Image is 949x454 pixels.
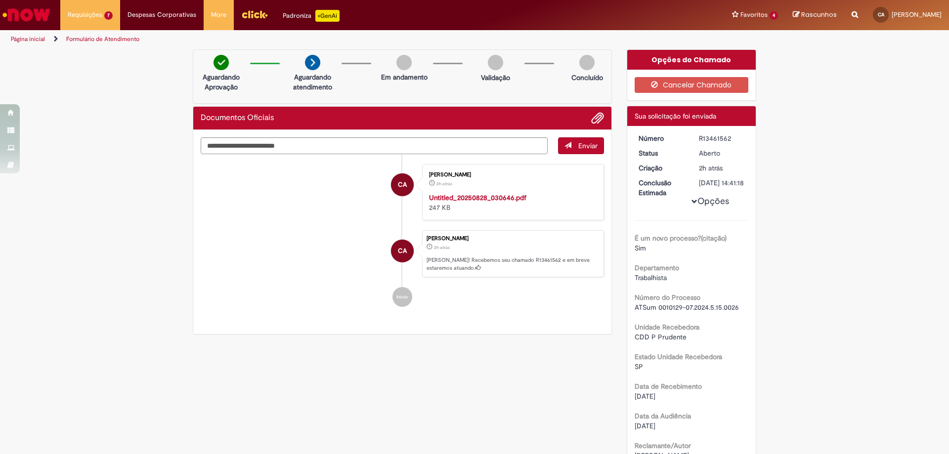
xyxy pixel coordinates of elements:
[635,412,691,420] b: Data da Audiência
[201,114,274,123] h2: Documentos Oficiais Histórico de tíquete
[434,245,450,250] span: 2h atrás
[635,112,716,121] span: Sua solicitação foi enviada
[68,10,102,20] span: Requisições
[211,10,226,20] span: More
[699,164,723,172] time: 29/08/2025 10:41:14
[591,112,604,124] button: Adicionar anexos
[635,332,687,341] span: CDD P Prudente
[579,55,595,70] img: img-circle-grey.png
[391,173,414,196] div: Camilli Berlofa Andrade
[635,273,667,282] span: Trabalhista
[481,73,510,83] p: Validação
[635,323,699,331] b: Unidade Recebedora
[635,392,655,401] span: [DATE]
[434,245,450,250] time: 29/08/2025 10:41:14
[488,55,503,70] img: img-circle-grey.png
[635,352,722,361] b: Estado Unidade Recebedora
[740,10,768,20] span: Favoritos
[197,72,245,92] p: Aguardando Aprovação
[315,10,340,22] p: +GenAi
[635,263,679,272] b: Departamento
[635,362,643,371] span: SP
[699,133,745,143] div: R13461562
[699,164,723,172] span: 2h atrás
[578,141,598,150] span: Enviar
[427,236,599,242] div: [PERSON_NAME]
[214,55,229,70] img: check-circle-green.png
[201,230,604,278] li: Camilli Berlofa Andrade
[381,72,428,82] p: Em andamento
[429,172,594,178] div: [PERSON_NAME]
[558,137,604,154] button: Enviar
[11,35,45,43] a: Página inicial
[801,10,837,19] span: Rascunhos
[201,154,604,317] ul: Histórico de tíquete
[635,441,691,450] b: Reclamante/Autor
[429,193,594,212] div: 247 KB
[878,11,884,18] span: CA
[396,55,412,70] img: img-circle-grey.png
[635,303,739,312] span: ATSum 0010129-07.2024.5.15.0026
[892,10,942,19] span: [PERSON_NAME]
[1,5,52,25] img: ServiceNow
[398,239,407,263] span: CA
[631,148,692,158] dt: Status
[436,181,452,187] span: 2h atrás
[398,173,407,197] span: CA
[305,55,320,70] img: arrow-next.png
[283,10,340,22] div: Padroniza
[241,7,268,22] img: click_logo_yellow_360x200.png
[635,421,655,430] span: [DATE]
[699,163,745,173] div: 29/08/2025 10:41:14
[635,293,700,302] b: Número do Processo
[635,244,646,252] span: Sim
[104,11,113,20] span: 7
[699,178,745,188] div: [DATE] 14:41:18
[631,178,692,198] dt: Conclusão Estimada
[128,10,196,20] span: Despesas Corporativas
[793,10,837,20] a: Rascunhos
[635,77,749,93] button: Cancelar Chamado
[427,256,599,272] p: [PERSON_NAME]! Recebemos seu chamado R13461562 e em breve estaremos atuando.
[7,30,625,48] ul: Trilhas de página
[436,181,452,187] time: 29/08/2025 10:39:24
[699,148,745,158] div: Aberto
[201,137,548,154] textarea: Digite sua mensagem aqui...
[635,234,727,243] b: É um novo processo?(citação)
[66,35,139,43] a: Formulário de Atendimento
[429,193,526,202] a: Untitled_20250828_030646.pdf
[627,50,756,70] div: Opções do Chamado
[391,240,414,262] div: Camilli Berlofa Andrade
[770,11,778,20] span: 4
[631,163,692,173] dt: Criação
[289,72,337,92] p: Aguardando atendimento
[631,133,692,143] dt: Número
[571,73,603,83] p: Concluído
[635,382,702,391] b: Data de Recebimento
